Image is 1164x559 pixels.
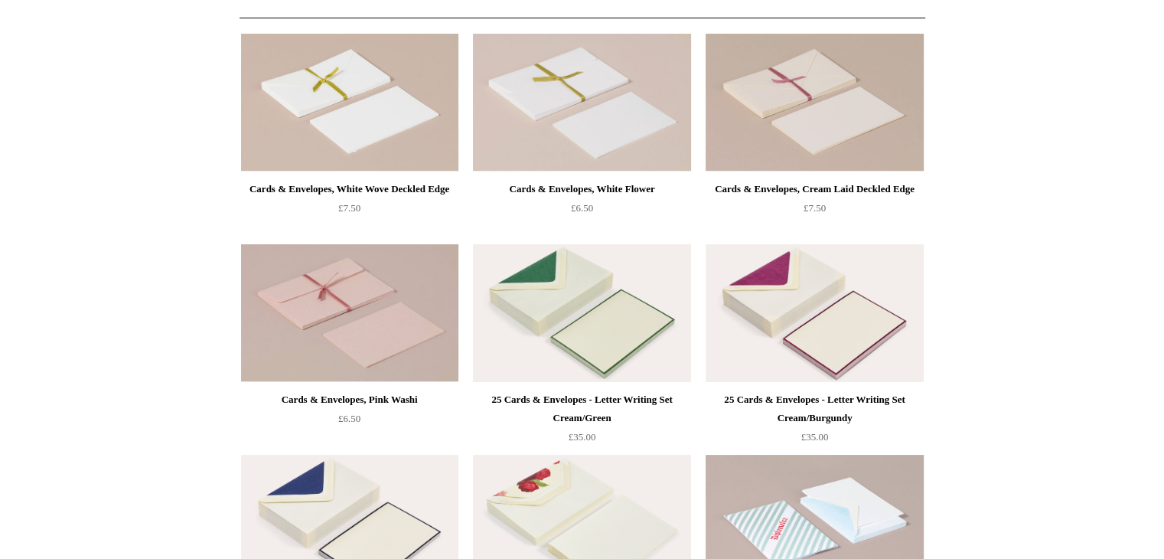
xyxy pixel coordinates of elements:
[477,180,686,198] div: Cards & Envelopes, White Flower
[706,391,923,453] a: 25 Cards & Envelopes - Letter Writing Set Cream/Burgundy £35.00
[473,391,690,453] a: 25 Cards & Envelopes - Letter Writing Set Cream/Green £35.00
[241,244,458,382] a: Cards & Envelopes, Pink Washi Cards & Envelopes, Pink Washi
[706,244,923,382] a: 25 Cards & Envelopes - Letter Writing Set Cream/Burgundy 25 Cards & Envelopes - Letter Writing Se...
[569,431,596,443] span: £35.00
[709,180,919,198] div: Cards & Envelopes, Cream Laid Deckled Edge
[804,202,826,214] span: £7.50
[241,391,458,453] a: Cards & Envelopes, Pink Washi £6.50
[706,34,923,172] a: Cards & Envelopes, Cream Laid Deckled Edge Cards & Envelopes, Cream Laid Deckled Edge
[477,391,686,427] div: 25 Cards & Envelopes - Letter Writing Set Cream/Green
[241,244,458,382] img: Cards & Envelopes, Pink Washi
[241,34,458,172] a: Cards & Envelopes, White Wove Deckled Edge Cards & Envelopes, White Wove Deckled Edge
[241,34,458,172] img: Cards & Envelopes, White Wove Deckled Edge
[473,180,690,243] a: Cards & Envelopes, White Flower £6.50
[706,180,923,243] a: Cards & Envelopes, Cream Laid Deckled Edge £7.50
[473,244,690,382] a: 25 Cards & Envelopes - Letter Writing Set Cream/Green 25 Cards & Envelopes - Letter Writing Set C...
[473,34,690,172] a: Cards & Envelopes, White Flower Cards & Envelopes, White Flower
[473,244,690,382] img: 25 Cards & Envelopes - Letter Writing Set Cream/Green
[709,391,919,427] div: 25 Cards & Envelopes - Letter Writing Set Cream/Burgundy
[473,34,690,172] img: Cards & Envelopes, White Flower
[571,202,593,214] span: £6.50
[338,202,360,214] span: £7.50
[338,413,360,424] span: £6.50
[245,391,455,409] div: Cards & Envelopes, Pink Washi
[706,34,923,172] img: Cards & Envelopes, Cream Laid Deckled Edge
[241,180,458,243] a: Cards & Envelopes, White Wove Deckled Edge £7.50
[245,180,455,198] div: Cards & Envelopes, White Wove Deckled Edge
[706,244,923,382] img: 25 Cards & Envelopes - Letter Writing Set Cream/Burgundy
[801,431,829,443] span: £35.00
